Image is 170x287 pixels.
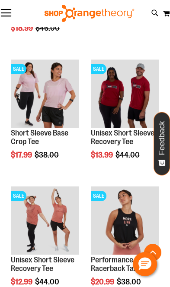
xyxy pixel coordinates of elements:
span: Feedback [158,121,166,155]
a: Unisex Short Sleeve Recovery Tee [91,129,154,146]
button: Feedback - Show survey [154,112,170,175]
button: Back To Top [144,244,161,261]
span: $46.00 [35,24,61,32]
span: $38.00 [35,151,60,159]
span: $20.99 [91,278,115,286]
img: Product image for Performance Crop Racerback Tank [91,186,159,255]
span: SALE [11,64,26,74]
span: $44.00 [115,151,141,159]
img: Product image for Unisex SS Recovery Tee [91,60,159,128]
button: Hello, have a question? Let’s chat. [133,252,157,276]
a: Unisex Short Sleeve Recovery Tee [11,255,74,273]
a: Product image for Unisex Short Sleeve Recovery TeeSALE [11,186,79,256]
a: Product image for Unisex SS Recovery TeeSALE [91,60,159,129]
span: SALE [11,191,26,201]
a: Product image for Performance Crop Racerback TankSALE [91,186,159,256]
a: Performance Crop Racerback Tank [91,255,150,273]
span: $12.99 [11,278,34,286]
span: $38.00 [117,278,142,286]
div: product [6,55,83,181]
a: Short Sleeve Base Crop Tee [11,129,68,146]
img: Shop Orangetheory [43,5,135,22]
img: Product image for Short Sleeve Base Crop Tee [11,60,79,128]
span: $13.99 [91,151,114,159]
span: SALE [91,64,106,74]
span: SALE [91,191,106,201]
span: $44.00 [35,278,61,286]
img: Product image for Unisex Short Sleeve Recovery Tee [11,186,79,255]
span: $18.99 [11,24,34,32]
a: Product image for Short Sleeve Base Crop TeeSALE [11,60,79,129]
span: $17.99 [11,151,33,159]
div: product [87,55,164,181]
